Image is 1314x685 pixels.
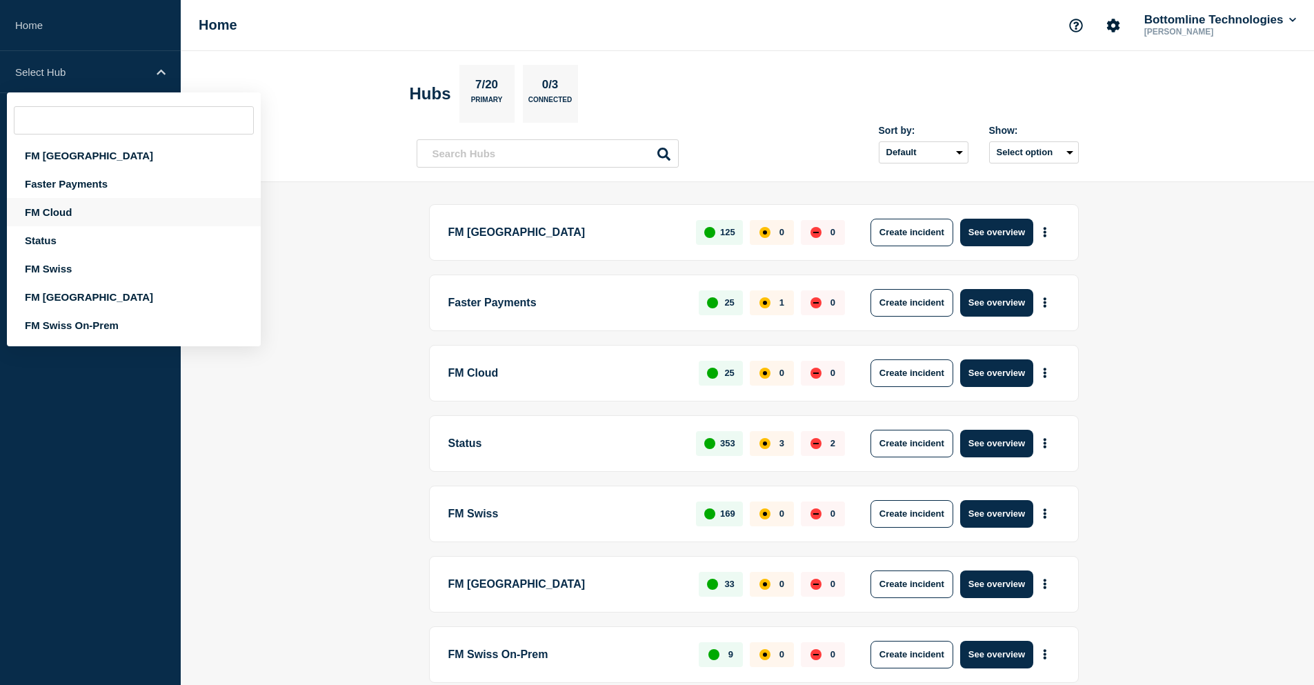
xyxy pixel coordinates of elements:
[870,359,953,387] button: Create incident
[7,226,261,255] div: Status
[759,579,770,590] div: affected
[15,66,148,78] p: Select Hub
[830,579,835,589] p: 0
[810,297,822,308] div: down
[448,430,681,457] p: Status
[417,139,679,168] input: Search Hubs
[724,579,734,589] p: 33
[810,579,822,590] div: down
[1142,13,1299,27] button: Bottomline Technologies
[707,368,718,379] div: up
[1036,642,1054,667] button: More actions
[707,297,718,308] div: up
[410,84,451,103] h2: Hubs
[759,297,770,308] div: affected
[448,641,684,668] p: FM Swiss On-Prem
[7,255,261,283] div: FM Swiss
[1036,290,1054,315] button: More actions
[724,297,734,308] p: 25
[708,649,719,660] div: up
[1036,571,1054,597] button: More actions
[528,96,572,110] p: Connected
[728,649,733,659] p: 9
[779,579,784,589] p: 0
[759,227,770,238] div: affected
[1036,501,1054,526] button: More actions
[879,125,968,136] div: Sort by:
[724,368,734,378] p: 25
[7,283,261,311] div: FM [GEOGRAPHIC_DATA]
[448,500,681,528] p: FM Swiss
[960,219,1033,246] button: See overview
[199,17,237,33] h1: Home
[1036,219,1054,245] button: More actions
[960,641,1033,668] button: See overview
[779,649,784,659] p: 0
[960,500,1033,528] button: See overview
[830,368,835,378] p: 0
[989,141,1079,163] button: Select option
[779,297,784,308] p: 1
[7,141,261,170] div: FM [GEOGRAPHIC_DATA]
[1142,27,1285,37] p: [PERSON_NAME]
[720,508,735,519] p: 169
[720,227,735,237] p: 125
[1036,360,1054,386] button: More actions
[960,570,1033,598] button: See overview
[879,141,968,163] select: Sort by
[7,170,261,198] div: Faster Payments
[810,508,822,519] div: down
[810,368,822,379] div: down
[870,430,953,457] button: Create incident
[960,430,1033,457] button: See overview
[720,438,735,448] p: 353
[1062,11,1091,40] button: Support
[704,227,715,238] div: up
[779,508,784,519] p: 0
[759,649,770,660] div: affected
[471,96,503,110] p: Primary
[870,289,953,317] button: Create incident
[830,438,835,448] p: 2
[1099,11,1128,40] button: Account settings
[870,219,953,246] button: Create incident
[830,227,835,237] p: 0
[759,508,770,519] div: affected
[810,649,822,660] div: down
[989,125,1079,136] div: Show:
[448,359,684,387] p: FM Cloud
[448,289,684,317] p: Faster Payments
[470,78,503,96] p: 7/20
[870,570,953,598] button: Create incident
[810,227,822,238] div: down
[759,368,770,379] div: affected
[704,508,715,519] div: up
[7,311,261,339] div: FM Swiss On-Prem
[810,438,822,449] div: down
[960,359,1033,387] button: See overview
[1036,430,1054,456] button: More actions
[870,500,953,528] button: Create incident
[448,570,684,598] p: FM [GEOGRAPHIC_DATA]
[779,227,784,237] p: 0
[7,198,261,226] div: FM Cloud
[779,438,784,448] p: 3
[537,78,564,96] p: 0/3
[779,368,784,378] p: 0
[960,289,1033,317] button: See overview
[704,438,715,449] div: up
[707,579,718,590] div: up
[448,219,681,246] p: FM [GEOGRAPHIC_DATA]
[870,641,953,668] button: Create incident
[830,649,835,659] p: 0
[830,508,835,519] p: 0
[759,438,770,449] div: affected
[830,297,835,308] p: 0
